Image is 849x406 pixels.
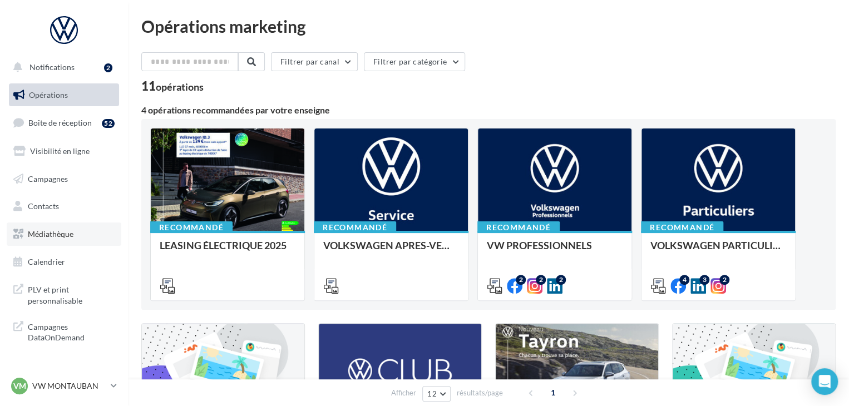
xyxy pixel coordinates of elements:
[544,384,562,402] span: 1
[150,221,233,234] div: Recommandé
[699,275,709,285] div: 3
[7,250,121,274] a: Calendrier
[28,319,115,343] span: Campagnes DataOnDemand
[457,388,503,398] span: résultats/page
[7,278,121,310] a: PLV et print personnalisable
[556,275,566,285] div: 2
[536,275,546,285] div: 2
[141,106,836,115] div: 4 opérations recommandées par votre enseigne
[28,118,92,127] span: Boîte de réception
[477,221,560,234] div: Recommandé
[102,119,115,128] div: 52
[516,275,526,285] div: 2
[427,389,437,398] span: 12
[30,146,90,156] span: Visibilité en ligne
[391,388,416,398] span: Afficher
[141,80,204,92] div: 11
[104,63,112,72] div: 2
[13,380,26,392] span: VM
[650,240,786,262] div: VOLKSWAGEN PARTICULIER
[679,275,689,285] div: 4
[28,257,65,266] span: Calendrier
[271,52,358,71] button: Filtrer par canal
[7,83,121,107] a: Opérations
[7,140,121,163] a: Visibilité en ligne
[29,62,75,72] span: Notifications
[7,222,121,246] a: Médiathèque
[314,221,396,234] div: Recommandé
[641,221,723,234] div: Recommandé
[156,82,204,92] div: opérations
[7,167,121,191] a: Campagnes
[28,201,59,211] span: Contacts
[7,111,121,135] a: Boîte de réception52
[7,315,121,348] a: Campagnes DataOnDemand
[160,240,295,262] div: LEASING ÉLECTRIQUE 2025
[811,368,838,395] div: Open Intercom Messenger
[9,375,119,397] a: VM VW MONTAUBAN
[7,56,117,79] button: Notifications 2
[28,282,115,306] span: PLV et print personnalisable
[323,240,459,262] div: VOLKSWAGEN APRES-VENTE
[364,52,465,71] button: Filtrer par catégorie
[487,240,623,262] div: VW PROFESSIONNELS
[422,386,451,402] button: 12
[32,380,106,392] p: VW MONTAUBAN
[7,195,121,218] a: Contacts
[28,174,68,183] span: Campagnes
[28,229,73,239] span: Médiathèque
[29,90,68,100] span: Opérations
[719,275,729,285] div: 2
[141,18,836,34] div: Opérations marketing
